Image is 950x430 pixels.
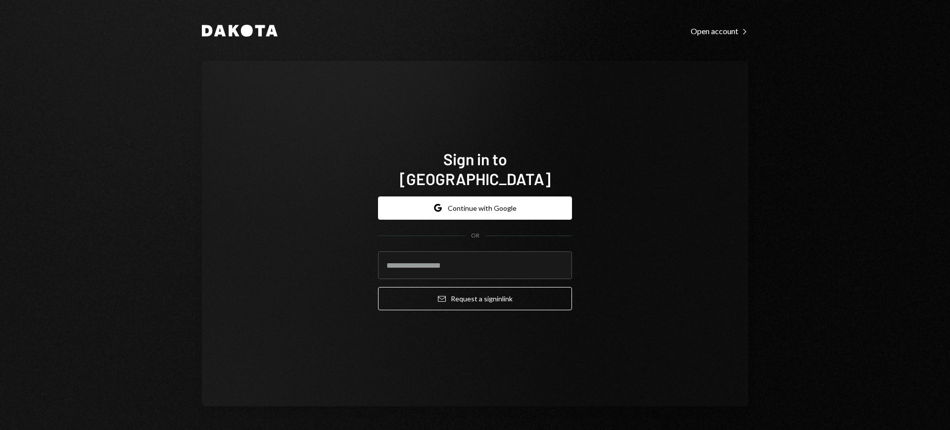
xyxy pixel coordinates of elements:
div: Open account [691,26,748,36]
a: Open account [691,25,748,36]
button: Request a signinlink [378,287,572,310]
button: Continue with Google [378,196,572,220]
div: OR [471,232,479,240]
h1: Sign in to [GEOGRAPHIC_DATA] [378,149,572,189]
